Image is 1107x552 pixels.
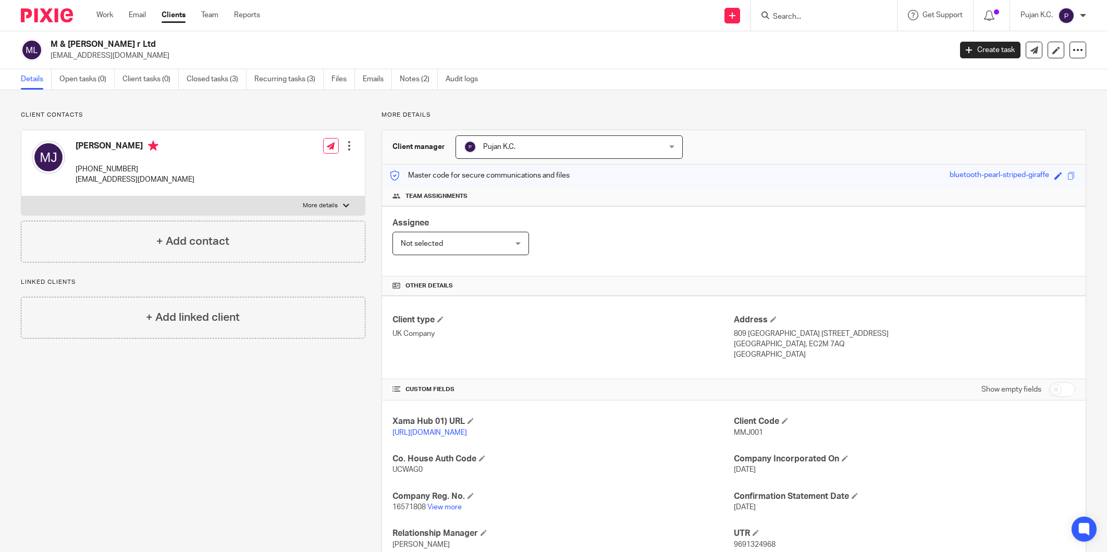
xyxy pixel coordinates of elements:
[960,42,1020,58] a: Create task
[1058,7,1075,24] img: svg%3E
[392,429,467,436] a: [URL][DOMAIN_NAME]
[734,429,763,436] span: MMJ001
[392,541,450,548] span: [PERSON_NAME]
[734,528,1075,539] h4: UTR
[59,69,115,90] a: Open tasks (0)
[1020,10,1053,20] p: Pujan K.C.
[331,69,355,90] a: Files
[734,315,1075,325] h4: Address
[234,10,260,20] a: Reports
[392,491,734,502] h4: Company Reg. No.
[32,141,65,174] img: svg%3E
[51,39,766,50] h2: M & [PERSON_NAME] r Ltd
[76,141,194,154] h4: [PERSON_NAME]
[401,240,443,247] span: Not selected
[382,111,1086,119] p: More details
[392,466,423,473] span: UCWAG0
[162,10,186,20] a: Clients
[21,39,43,61] img: svg%3E
[51,51,944,61] p: [EMAIL_ADDRESS][DOMAIN_NAME]
[21,8,73,22] img: Pixie
[734,491,1075,502] h4: Confirmation Statement Date
[148,141,158,151] i: Primary
[392,385,734,394] h4: CUSTOM FIELDS
[427,504,462,511] a: View more
[923,11,963,19] span: Get Support
[483,143,515,150] span: Pujan K.C.
[392,454,734,465] h4: Co. House Auth Code
[96,10,113,20] a: Work
[390,170,570,181] p: Master code for secure communications and files
[950,170,1049,182] div: bluetooth-pearl-striped-giraffe
[156,233,229,249] h4: + Add contact
[734,339,1075,349] p: [GEOGRAPHIC_DATA], EC2M 7AQ
[392,315,734,325] h4: Client type
[122,69,179,90] a: Client tasks (0)
[734,504,756,511] span: [DATE]
[772,12,866,22] input: Search
[464,141,476,153] img: svg%3E
[146,309,240,325] h4: + Add linked client
[981,384,1041,395] label: Show empty fields
[392,329,734,339] p: UK Company
[734,541,776,548] span: 9691324968
[129,10,146,20] a: Email
[76,164,194,174] p: [PHONE_NUMBER]
[201,10,218,20] a: Team
[21,69,52,90] a: Details
[392,528,734,539] h4: Relationship Manager
[405,282,453,290] span: Other details
[21,111,365,119] p: Client contacts
[392,416,734,427] h4: Xama Hub 01) URL
[392,504,426,511] span: 16571808
[734,329,1075,339] p: 809 [GEOGRAPHIC_DATA] [STREET_ADDRESS]
[400,69,438,90] a: Notes (2)
[446,69,486,90] a: Audit logs
[734,454,1075,465] h4: Company Incorporated On
[21,278,365,286] p: Linked clients
[303,202,338,210] p: More details
[405,192,468,200] span: Team assignments
[76,174,194,185] p: [EMAIL_ADDRESS][DOMAIN_NAME]
[734,349,1075,360] p: [GEOGRAPHIC_DATA]
[363,69,392,90] a: Emails
[734,416,1075,427] h4: Client Code
[734,466,756,473] span: [DATE]
[392,142,445,152] h3: Client manager
[254,69,324,90] a: Recurring tasks (3)
[392,219,429,227] span: Assignee
[187,69,247,90] a: Closed tasks (3)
